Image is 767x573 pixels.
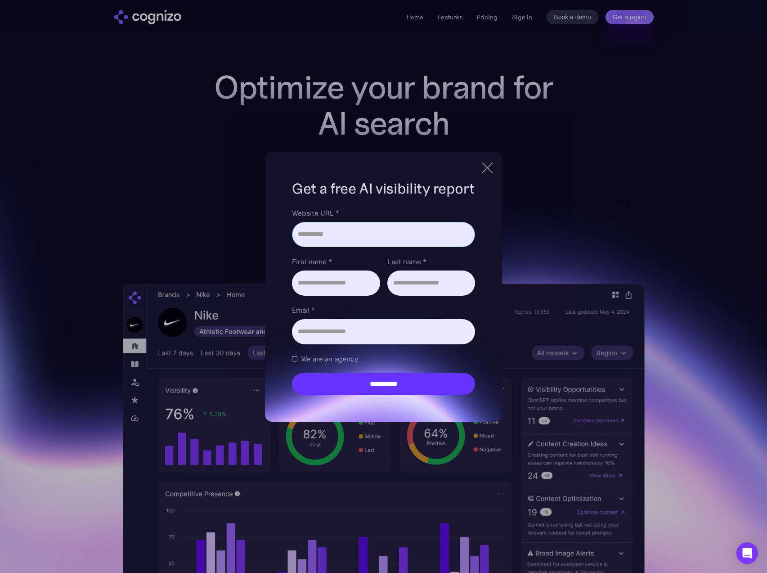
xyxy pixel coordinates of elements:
[292,256,380,267] label: First name *
[301,353,358,364] span: We are an agency
[292,305,475,316] label: Email *
[292,208,475,218] label: Website URL *
[736,542,758,564] div: Open Intercom Messenger
[387,256,475,267] label: Last name *
[292,208,475,395] form: Brand Report Form
[292,179,475,199] h1: Get a free AI visibility report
